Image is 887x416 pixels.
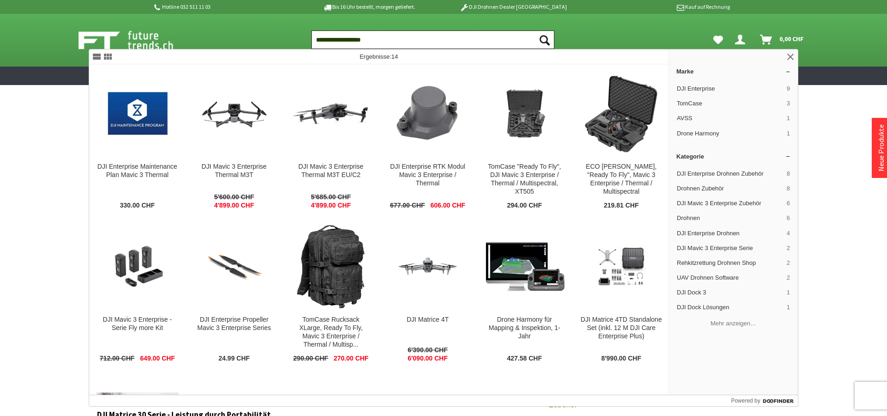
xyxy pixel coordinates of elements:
span: 4'899.00 CHF [311,202,351,210]
span: 14 [391,53,398,60]
a: Dein Konto [731,31,753,49]
img: Drone Harmony für Mapping & Inspektion, 1-Jahr [484,241,565,292]
span: 1 [787,303,790,312]
span: Drone Harmony [677,129,783,138]
a: DJI Mavic 3 Enterprise Thermal M3T EU/C2 DJI Mavic 3 Enterprise Thermal M3T EU/C2 5'685.00 CHF 4'... [283,65,379,217]
span: DJI Enterprise Drohnen [677,229,783,238]
a: Drone Harmony für Mapping & Inspektion, 1-Jahr Drone Harmony für Mapping & Inspektion, 1-Jahr 427... [476,218,573,370]
span: 5'685.00 CHF [311,193,351,202]
span: 219.81 CHF [604,202,638,210]
span: DJI Dock 3 [677,288,783,297]
div: DJI Enterprise Propeller Mavic 3 Enterprise Series [194,316,275,332]
span: 427.58 CHF [507,355,542,363]
span: 2 [787,259,790,267]
span: Ergebnisse: [359,53,398,60]
span: DJI Mavic 3 Enterprise Zubehör [677,199,783,208]
a: Kategorie [669,149,798,164]
span: 294.00 CHF [507,202,542,210]
span: 8'990.00 CHF [601,355,641,363]
img: DJI Matrice 4TD Standalone Set (inkl. 12 M DJI Care Enterprise Plus) [581,237,662,296]
img: DJI Enterprise RTK Modul Mavic 3 Enterprise / Thermal [387,83,469,144]
span: 3 [787,99,790,108]
div: DJI Matrice 4T [387,316,469,324]
div: DJI Mavic 3 Enterprise Thermal M3T [194,163,275,179]
span: 8 [787,184,790,193]
a: DJI Matrice 4T DJI Matrice 4T 6'390.00 CHF 6'090.00 CHF [380,218,476,370]
img: DJI Mavic 3 Enterprise Thermal M3T EU/C2 [290,88,372,140]
p: DJI Drohnen Dealer [GEOGRAPHIC_DATA] [441,1,585,12]
a: Meine Favoriten [709,31,728,49]
span: TomCase [677,99,783,108]
span: 1 [787,114,790,122]
span: Drohnen Zubehör [677,184,783,193]
span: 270.00 CHF [334,355,368,363]
span: 6'390.00 CHF [407,346,448,355]
div: DJI Enterprise RTK Modul Mavic 3 Enterprise / Thermal [387,163,469,188]
p: Kauf auf Rechnung [585,1,729,12]
img: ECO Schutzkoffer, "Ready To Fly", Mavic 3 Enterprise / Thermal / Multispectral [581,73,662,155]
span: DJI Enterprise [677,85,783,93]
div: Drone Harmony für Mapping & Inspektion, 1-Jahr [484,316,565,341]
button: Mehr anzeigen… [673,316,794,331]
span: UAV Drohnen Software [677,274,783,282]
span: 1 [787,288,790,297]
img: DJI Matrice 4T [387,244,469,289]
a: DJI Enterprise Maintenance Plan Mavic 3 Thermal DJI Enterprise Maintenance Plan Mavic 3 Thermal 3... [89,65,186,217]
a: Warenkorb [756,31,808,49]
a: TomCase Rucksack XLarge, Ready To Fly, Mavic 3 Enterprise / Thermal / Multisp... TomCase Rucksack... [283,218,379,370]
span: 5'600.00 CHF [214,193,254,202]
img: TomCase "Ready To Fly", DJI Mavic 3 Enterprise / Thermal / Multispectral, XT505 [484,86,565,141]
span: DJI Mavic 3 Enterprise Serie [677,244,783,252]
p: Bis 16 Uhr bestellt, morgen geliefert. [297,1,441,12]
div: DJI Mavic 3 Enterprise - Serie Fly more Kit [97,316,178,332]
img: DJI Mavic 3 Enterprise - Serie Fly more Kit [97,236,178,297]
span: 330.00 CHF [120,202,155,210]
span: 649.00 CHF [140,355,175,363]
span: 1 [787,129,790,138]
span: DJI Dock Lösungen [677,303,783,312]
div: DJI Enterprise Maintenance Plan Mavic 3 Thermal [97,163,178,179]
div: DJI Mavic 3 Enterprise Thermal M3T EU/C2 [290,163,372,179]
span: 677.00 CHF [390,202,425,210]
span: 6 [787,199,790,208]
span: 24.99 CHF [219,355,250,363]
span: 4'899.00 CHF [214,202,254,210]
span: AVSS [677,114,783,122]
span: Rehkitzrettung Drohnen Shop [677,259,783,267]
a: DJI Mavic 3 Enterprise Thermal M3T DJI Mavic 3 Enterprise Thermal M3T 5'600.00 CHF 4'899.00 CHF [186,65,283,217]
a: Neue Produkte [876,124,886,171]
span: 9 [787,85,790,93]
img: DJI Mavic 3 Enterprise Thermal M3T [194,91,275,136]
div: TomCase Rucksack XLarge, Ready To Fly, Mavic 3 Enterprise / Thermal / Multisp... [290,316,372,349]
img: Shop Futuretrends - zur Startseite wechseln [79,29,194,52]
span: 712.00 CHF [100,355,134,363]
img: DJI Enterprise Propeller Mavic 3 Enterprise Series [194,236,275,297]
span: 290.00 CHF [293,355,328,363]
a: ECO Schutzkoffer, "Ready To Fly", Mavic 3 Enterprise / Thermal / Multispectral ECO [PERSON_NAME],... [573,65,670,217]
span: 2 [787,244,790,252]
span: Drohnen [677,214,783,222]
span: 8 [787,170,790,178]
a: DJI Enterprise Propeller Mavic 3 Enterprise Series DJI Enterprise Propeller Mavic 3 Enterprise Se... [186,218,283,370]
a: Powered by [731,395,798,406]
span: 2 [787,274,790,282]
span: 4 [787,229,790,238]
div: TomCase "Ready To Fly", DJI Mavic 3 Enterprise / Thermal / Multispectral, XT505 [484,163,565,196]
div: ECO [PERSON_NAME], "Ready To Fly", Mavic 3 Enterprise / Thermal / Multispectral [581,163,662,196]
img: TomCase Rucksack XLarge, Ready To Fly, Mavic 3 Enterprise / Thermal / Multisp... [297,225,365,308]
p: Hotline 032 511 11 03 [152,1,297,12]
span: 606.00 CHF [431,202,465,210]
a: DJI Matrice 4TD Standalone Set (inkl. 12 M DJI Care Enterprise Plus) DJI Matrice 4TD Standalone S... [573,218,670,370]
button: Suchen [535,31,554,49]
span: 6'090.00 CHF [407,355,448,363]
img: DJI Enterprise Maintenance Plan Mavic 3 Thermal [97,83,178,144]
a: DJI Mavic 3 Enterprise - Serie Fly more Kit DJI Mavic 3 Enterprise - Serie Fly more Kit 712.00 CH... [89,218,186,370]
span: DJI Enterprise Drohnen Zubehör [677,170,783,178]
a: Marke [669,64,798,79]
a: DJI Enterprise RTK Modul Mavic 3 Enterprise / Thermal DJI Enterprise RTK Modul Mavic 3 Enterprise... [380,65,476,217]
div: DJI Matrice 4TD Standalone Set (inkl. 12 M DJI Care Enterprise Plus) [581,316,662,341]
span: 6 [787,214,790,222]
input: Produkt, Marke, Kategorie, EAN, Artikelnummer… [311,31,554,49]
a: TomCase "Ready To Fly", DJI Mavic 3 Enterprise / Thermal / Multispectral, XT505 TomCase "Ready To... [476,65,573,217]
